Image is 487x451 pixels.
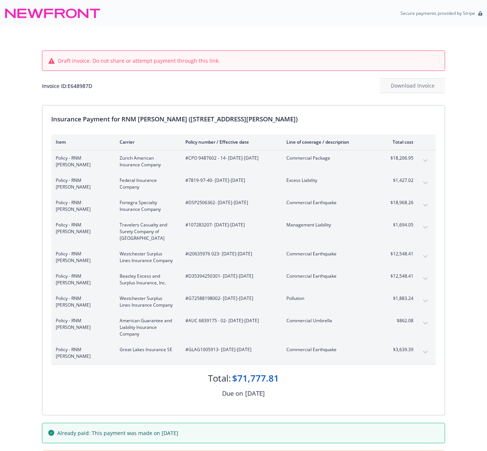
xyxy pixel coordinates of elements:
[56,317,108,331] span: Policy - RNM [PERSON_NAME]
[286,155,374,161] span: Commercial Package
[286,139,374,145] div: Line of coverage / description
[286,199,374,206] span: Commercial Earthquake
[286,222,374,228] span: Management Liability
[51,342,436,364] div: Policy - RNM [PERSON_NAME]Great Lakes Insurance SE#GLAG1005913- [DATE]-[DATE]Commercial Earthquak...
[56,295,108,308] span: Policy - RNM [PERSON_NAME]
[286,177,374,184] span: Excess Liability
[419,346,431,358] button: expand content
[120,295,173,308] span: Westchester Surplus Lines Insurance Company
[120,346,173,353] span: Great Lakes Insurance SE
[51,291,436,313] div: Policy - RNM [PERSON_NAME]Westchester Surplus Lines Insurance Company#G72588198002- [DATE]-[DATE]...
[245,389,265,398] div: [DATE]
[120,155,173,168] span: Zurich American Insurance Company
[386,222,413,228] span: $1,694.05
[286,273,374,280] span: Commercial Earthquake
[386,273,413,280] span: $12,548.41
[286,317,374,324] span: Commercial Umbrella
[120,177,173,190] span: Federal Insurance Company
[56,177,108,190] span: Policy - RNM [PERSON_NAME]
[56,199,108,213] span: Policy - RNM [PERSON_NAME]
[120,222,173,242] span: Travelers Casualty and Surety Company of [GEOGRAPHIC_DATA]
[380,78,445,93] button: Download Invoice
[419,273,431,285] button: expand content
[380,79,445,93] div: Download Invoice
[120,251,173,264] span: Westchester Surplus Lines Insurance Company
[120,199,173,213] span: Fortegra Specialty Insurance Company
[386,177,413,184] span: $1,427.02
[286,346,374,353] span: Commercial Earthquake
[57,429,178,437] span: Already paid: This payment was made on [DATE]
[386,317,413,324] span: $862.08
[120,139,173,145] div: Carrier
[286,251,374,257] span: Commercial Earthquake
[51,268,436,291] div: Policy - RNM [PERSON_NAME]Beazley Excess and Surplus Insurance, Inc.#D35394250301- [DATE]-[DATE]C...
[51,313,436,342] div: Policy - RNM [PERSON_NAME]American Guarantee and Liability Insurance Company#AUC 6839175 - 02- [D...
[185,139,275,145] div: Policy number / Effective date
[185,346,275,353] span: #GLAG1005913 - [DATE]-[DATE]
[208,372,231,385] div: Total:
[185,295,275,302] span: #G72588198002 - [DATE]-[DATE]
[120,273,173,286] span: Beazley Excess and Surplus Insurance, Inc.
[286,295,374,302] span: Pollution
[42,82,92,90] div: Invoice ID: E648987D
[120,317,173,337] span: American Guarantee and Liability Insurance Company
[51,217,436,246] div: Policy - RNM [PERSON_NAME]Travelers Casualty and Surety Company of [GEOGRAPHIC_DATA]#107283207- [...
[185,273,275,280] span: #D35394250301 - [DATE]-[DATE]
[232,372,279,385] div: $71,777.81
[51,246,436,268] div: Policy - RNM [PERSON_NAME]Westchester Surplus Lines Insurance Company#I20635976 023- [DATE]-[DATE...
[185,251,275,257] span: #I20635976 023 - [DATE]-[DATE]
[51,150,436,173] div: Policy - RNM [PERSON_NAME]Zurich American Insurance Company#CPO 9487602 - 14- [DATE]-[DATE]Commer...
[386,139,413,145] div: Total cost
[185,317,275,324] span: #AUC 6839175 - 02 - [DATE]-[DATE]
[419,222,431,233] button: expand content
[386,346,413,353] span: $3,639.39
[185,155,275,161] span: #CPO 9487602 - 14 - [DATE]-[DATE]
[386,155,413,161] span: $18,206.95
[419,251,431,262] button: expand content
[51,114,436,124] div: Insurance Payment for RNM [PERSON_NAME] ([STREET_ADDRESS][PERSON_NAME])
[419,155,431,167] button: expand content
[386,251,413,257] span: $12,548.41
[185,222,275,228] span: #107283207 - [DATE]-[DATE]
[56,346,108,360] span: Policy - RNM [PERSON_NAME]
[56,222,108,235] span: Policy - RNM [PERSON_NAME]
[419,295,431,307] button: expand content
[58,57,220,65] span: Draft invoice. Do not share or attempt payment through this link.
[56,273,108,286] span: Policy - RNM [PERSON_NAME]
[400,10,475,16] p: Secure payments provided by Stripe
[56,155,108,168] span: Policy - RNM [PERSON_NAME]
[222,389,243,398] div: Due on
[386,199,413,206] span: $18,968.26
[185,177,275,184] span: #7819-97-40 - [DATE]-[DATE]
[51,173,436,195] div: Policy - RNM [PERSON_NAME]Federal Insurance Company#7819-97-40- [DATE]-[DATE]Excess Liability$1,4...
[185,199,275,206] span: #DSP2506362 - [DATE]-[DATE]
[419,317,431,329] button: expand content
[56,139,108,145] div: Item
[56,251,108,264] span: Policy - RNM [PERSON_NAME]
[51,195,436,217] div: Policy - RNM [PERSON_NAME]Fortegra Specialty Insurance Company#DSP2506362- [DATE]-[DATE]Commercia...
[386,295,413,302] span: $1,883.24
[419,199,431,211] button: expand content
[419,177,431,189] button: expand content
